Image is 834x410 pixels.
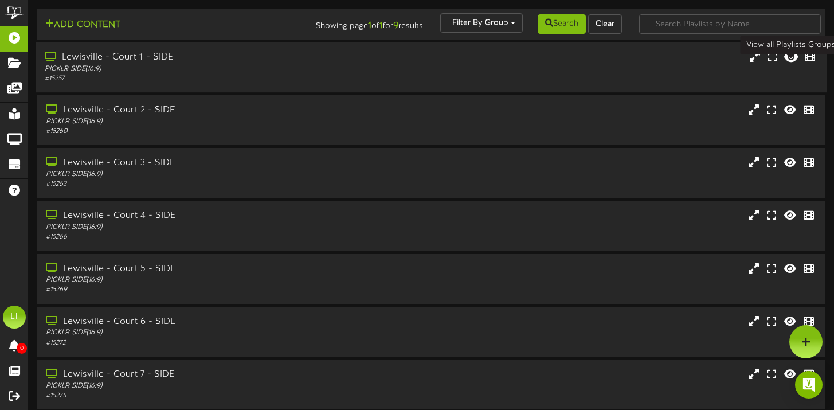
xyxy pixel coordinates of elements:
[393,21,398,31] strong: 9
[440,13,523,33] button: Filter By Group
[46,381,357,391] div: PICKLR SIDE ( 16:9 )
[46,117,357,127] div: PICKLR SIDE ( 16:9 )
[46,285,357,295] div: # 15269
[17,343,27,354] span: 0
[46,328,357,338] div: PICKLR SIDE ( 16:9 )
[46,127,357,136] div: # 15260
[46,263,357,276] div: Lewisville - Court 5 - SIDE
[45,64,357,74] div: PICKLR SIDE ( 16:9 )
[45,51,357,64] div: Lewisville - Court 1 - SIDE
[46,232,357,242] div: # 15266
[46,170,357,179] div: PICKLR SIDE ( 16:9 )
[46,209,357,222] div: Lewisville - Court 4 - SIDE
[46,157,357,170] div: Lewisville - Court 3 - SIDE
[3,306,26,329] div: LT
[588,14,622,34] button: Clear
[46,222,357,232] div: PICKLR SIDE ( 16:9 )
[538,14,586,34] button: Search
[46,391,357,401] div: # 15275
[46,315,357,329] div: Lewisville - Court 6 - SIDE
[379,21,383,31] strong: 1
[795,371,823,399] div: Open Intercom Messenger
[46,179,357,189] div: # 15263
[46,338,357,348] div: # 15272
[46,368,357,381] div: Lewisville - Court 7 - SIDE
[45,74,357,84] div: # 15257
[368,21,371,31] strong: 1
[46,275,357,285] div: PICKLR SIDE ( 16:9 )
[639,14,821,34] input: -- Search Playlists by Name --
[46,104,357,117] div: Lewisville - Court 2 - SIDE
[299,13,432,33] div: Showing page of for results
[42,18,124,32] button: Add Content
